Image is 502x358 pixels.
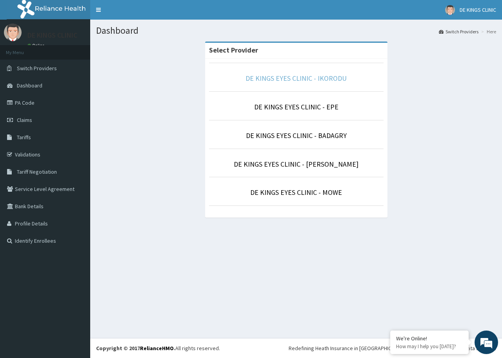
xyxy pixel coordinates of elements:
strong: Copyright © 2017 . [96,345,175,352]
a: DE KINGS EYES CLINIC - [PERSON_NAME] [234,160,358,169]
a: Switch Providers [439,28,478,35]
a: RelianceHMO [140,345,174,352]
li: Here [479,28,496,35]
a: DE KINGS EYES CLINIC - EPE [254,102,338,111]
span: Tariff Negotiation [17,168,57,175]
span: Dashboard [17,82,42,89]
a: DE KINGS EYES CLINIC - MOWE [250,188,342,197]
span: DE KINGS CLINIC [460,6,496,13]
h1: Dashboard [96,25,496,36]
div: We're Online! [396,335,463,342]
a: Online [27,43,46,48]
footer: All rights reserved. [90,338,502,358]
div: Redefining Heath Insurance in [GEOGRAPHIC_DATA] using Telemedicine and Data Science! [289,344,496,352]
span: Tariffs [17,134,31,141]
a: DE KINGS EYES CLINIC - BADAGRY [246,131,347,140]
p: How may I help you today? [396,343,463,350]
p: DE KINGS CLINIC [27,32,77,39]
img: User Image [4,24,22,41]
a: DE KINGS EYES CLINIC - IKORODU [246,74,347,83]
img: User Image [445,5,455,15]
span: Switch Providers [17,65,57,72]
span: Claims [17,116,32,124]
strong: Select Provider [209,45,258,55]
